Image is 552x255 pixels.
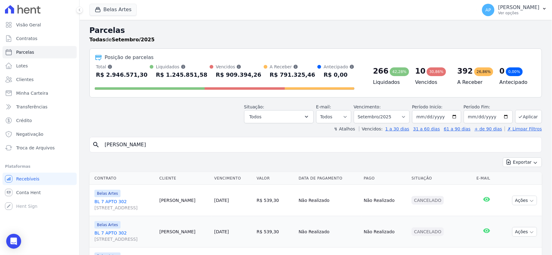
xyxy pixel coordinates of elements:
[94,236,154,242] span: [STREET_ADDRESS]
[254,185,296,216] td: R$ 539,30
[475,126,502,131] a: + de 90 dias
[157,172,212,185] th: Cliente
[157,216,212,248] td: [PERSON_NAME]
[361,172,409,185] th: Pago
[390,67,409,76] div: 42,28%
[474,67,494,76] div: 26,86%
[92,141,100,148] i: search
[361,185,409,216] td: Não Realizado
[503,157,542,167] button: Exportar
[458,79,490,86] h4: A Receber
[16,145,55,151] span: Troca de Arquivos
[16,189,41,196] span: Conta Hent
[101,139,539,151] input: Buscar por nome do lote ou do cliente
[498,11,540,16] p: Ver opções
[244,110,314,123] button: Todos
[2,87,77,99] a: Minha Carteira
[296,216,361,248] td: Não Realizado
[2,46,77,58] a: Parcelas
[361,216,409,248] td: Não Realizado
[486,8,491,12] span: AP
[105,54,154,61] div: Posição de parcelas
[464,104,513,110] label: Período Fim:
[412,196,444,205] div: Cancelado
[412,104,443,109] label: Período Inicío:
[415,79,448,86] h4: Vencidos
[2,19,77,31] a: Visão Geral
[254,216,296,248] td: R$ 539,30
[16,176,39,182] span: Recebíveis
[270,64,316,70] div: A Receber
[94,205,154,211] span: [STREET_ADDRESS]
[413,126,440,131] a: 31 a 60 dias
[89,172,157,185] th: Contrato
[16,35,37,42] span: Contratos
[2,186,77,199] a: Conta Hent
[254,172,296,185] th: Valor
[16,131,43,137] span: Negativação
[512,196,537,205] button: Ações
[427,67,446,76] div: 30,86%
[89,36,155,43] p: de
[373,79,405,86] h4: Liquidados
[296,185,361,216] td: Não Realizado
[16,49,34,55] span: Parcelas
[500,66,505,76] div: 0
[296,172,361,185] th: Data de Pagamento
[500,79,532,86] h4: Antecipado
[94,198,154,211] a: BL 7 APTO 302[STREET_ADDRESS]
[474,172,499,185] th: E-mail
[16,104,48,110] span: Transferências
[216,70,262,80] div: R$ 909.394,26
[498,4,540,11] p: [PERSON_NAME]
[89,4,137,16] button: Belas Artes
[2,128,77,140] a: Negativação
[354,104,381,109] label: Vencimento:
[89,25,542,36] h2: Parcelas
[244,104,264,109] label: Situação:
[506,67,523,76] div: 0,00%
[334,126,355,131] label: ↯ Atalhos
[2,173,77,185] a: Recebíveis
[94,221,121,229] span: Belas Artes
[214,198,229,203] a: [DATE]
[16,63,28,69] span: Lotes
[412,227,444,236] div: Cancelado
[96,70,148,80] div: R$ 2.946.571,30
[385,126,409,131] a: 1 a 30 dias
[324,64,354,70] div: Antecipado
[16,22,41,28] span: Visão Geral
[156,64,208,70] div: Liquidados
[2,73,77,86] a: Clientes
[89,37,106,43] strong: Todas
[444,126,471,131] a: 61 a 90 dias
[94,190,121,197] span: Belas Artes
[373,66,389,76] div: 266
[249,113,262,121] span: Todos
[270,70,316,80] div: R$ 791.325,46
[409,172,474,185] th: Situação
[2,101,77,113] a: Transferências
[156,70,208,80] div: R$ 1.245.851,58
[112,37,155,43] strong: Setembro/2025
[2,142,77,154] a: Troca de Arquivos
[5,163,74,170] div: Plataformas
[458,66,473,76] div: 392
[2,60,77,72] a: Lotes
[216,64,262,70] div: Vencidos
[212,172,254,185] th: Vencimento
[477,1,552,19] button: AP [PERSON_NAME] Ver opções
[16,90,48,96] span: Minha Carteira
[16,76,34,83] span: Clientes
[505,126,542,131] a: ✗ Limpar Filtros
[94,230,154,242] a: BL 7 APTO 302[STREET_ADDRESS]
[2,114,77,127] a: Crédito
[96,64,148,70] div: Total
[214,229,229,234] a: [DATE]
[415,66,426,76] div: 10
[324,70,354,80] div: R$ 0,00
[515,110,542,123] button: Aplicar
[512,227,537,237] button: Ações
[2,32,77,45] a: Contratos
[16,117,32,124] span: Crédito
